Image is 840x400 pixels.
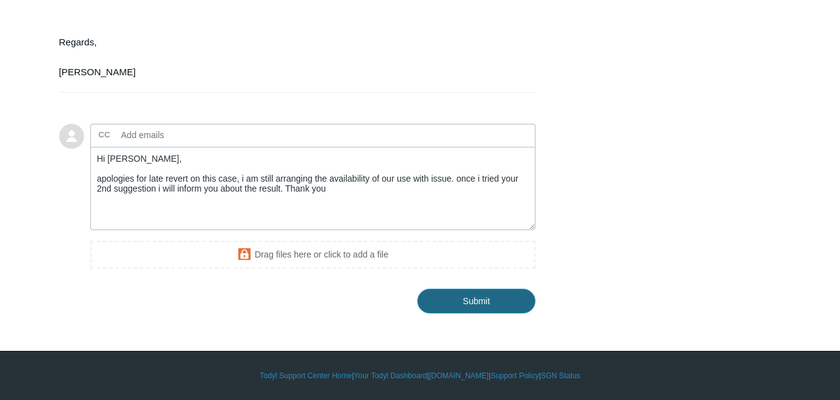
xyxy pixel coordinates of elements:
[90,147,536,231] textarea: Add your reply
[260,370,352,381] a: Todyl Support Center Home
[59,370,781,381] div: | | | |
[417,289,536,314] input: Submit
[429,370,489,381] a: [DOMAIN_NAME]
[354,370,427,381] a: Your Todyl Dashboard
[116,126,250,144] input: Add emails
[541,370,580,381] a: SGN Status
[491,370,539,381] a: Support Policy
[98,126,110,144] label: CC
